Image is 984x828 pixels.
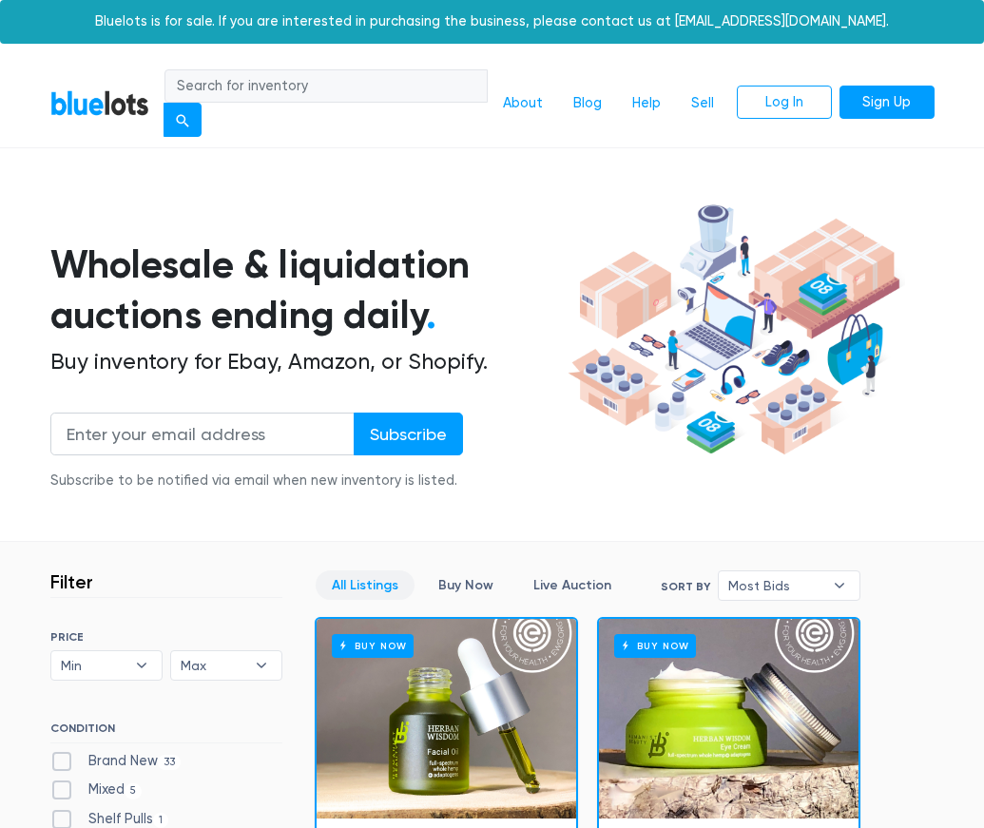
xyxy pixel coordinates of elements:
[676,86,729,122] a: Sell
[50,570,93,593] h3: Filter
[50,751,182,772] label: Brand New
[316,570,415,600] a: All Listings
[50,722,282,742] h6: CONDITION
[122,651,162,680] b: ▾
[558,86,617,122] a: Blog
[617,86,676,122] a: Help
[517,570,627,600] a: Live Auction
[728,571,823,600] span: Most Bids
[50,240,563,340] h1: Wholesale & liquidation auctions ending daily
[50,349,563,375] h2: Buy inventory for Ebay, Amazon, or Shopify.
[317,619,576,818] a: Buy Now
[737,86,832,120] a: Log In
[332,634,415,658] h6: Buy Now
[661,578,710,595] label: Sort By
[181,651,245,680] span: Max
[153,813,169,828] span: 1
[50,471,463,491] div: Subscribe to be notified via email when new inventory is listed.
[563,198,906,461] img: hero-ee84e7d0318cb26816c560f6b4441b76977f77a177738b4e94f68c95b2b83dbb.png
[839,86,935,120] a: Sign Up
[599,619,859,818] a: Buy Now
[125,783,143,799] span: 5
[241,651,281,680] b: ▾
[50,413,355,455] input: Enter your email address
[488,86,558,122] a: About
[164,69,488,104] input: Search for inventory
[61,651,125,680] span: Min
[422,570,510,600] a: Buy Now
[158,755,182,770] span: 33
[50,89,149,117] a: BlueLots
[354,413,463,455] input: Subscribe
[50,630,282,644] h6: PRICE
[614,634,697,658] h6: Buy Now
[426,292,436,338] span: .
[820,571,859,600] b: ▾
[50,780,143,800] label: Mixed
